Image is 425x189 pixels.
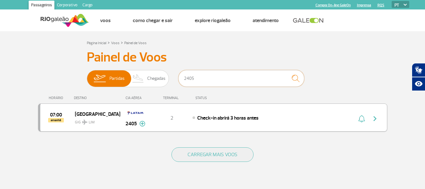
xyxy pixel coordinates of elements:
a: RQS [377,3,384,7]
a: > [121,39,123,46]
h3: Painel de Voos [87,50,338,65]
div: CIA AÉREA [120,96,151,100]
a: Compra On-line GaleOn [316,3,351,7]
img: slider-embarque [90,70,109,87]
button: CARREGAR MAIS VOOS [171,147,254,162]
button: Abrir tradutor de língua de sinais. [412,63,425,77]
img: slider-desembarque [129,70,148,87]
span: Chegadas [147,70,165,87]
a: Voos [100,17,111,24]
img: seta-direita-painel-voo.svg [371,115,379,122]
div: DESTINO [74,96,120,100]
span: Check-in abrirá 3 horas antes [197,115,259,121]
span: Partidas [109,70,125,87]
span: 2405 [126,120,137,127]
a: Painel de Voos [124,41,147,45]
a: Cargo [80,1,95,11]
img: destiny_airplane.svg [82,120,87,125]
a: Passageiros [29,1,54,11]
a: Explore RIOgaleão [195,17,231,24]
a: Voos [111,41,120,45]
span: [GEOGRAPHIC_DATA] [75,110,115,118]
a: > [108,39,110,46]
a: Como chegar e sair [133,17,173,24]
a: Página Inicial [87,41,106,45]
a: Atendimento [253,17,279,24]
div: TERMINAL [151,96,192,100]
span: GIG [75,116,115,125]
div: HORÁRIO [40,96,74,100]
div: STATUS [192,96,243,100]
span: 2 [171,115,173,121]
div: Plugin de acessibilidade da Hand Talk. [412,63,425,91]
span: LIM [89,120,95,125]
a: Corporativo [54,1,80,11]
img: mais-info-painel-voo.svg [139,121,145,127]
button: Abrir recursos assistivos. [412,77,425,91]
span: amanhã [48,118,64,122]
span: 2025-10-01 07:00:00 [50,113,62,117]
a: Imprensa [357,3,371,7]
input: Voo, cidade ou cia aérea [178,70,304,87]
img: sino-painel-voo.svg [358,115,365,122]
